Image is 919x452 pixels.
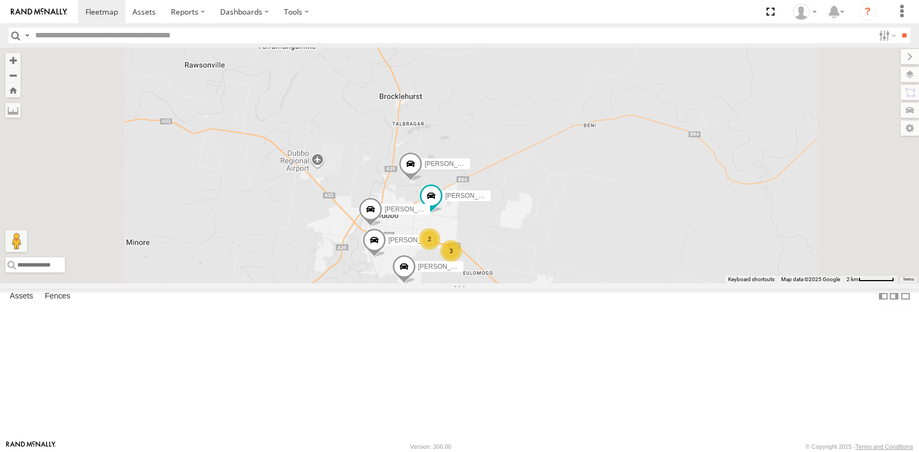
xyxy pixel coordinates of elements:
div: Version: 306.00 [410,443,451,450]
a: Visit our Website [6,441,56,452]
label: Assets [4,289,38,304]
span: [PERSON_NAME] [385,205,438,213]
div: © Copyright 2025 - [805,443,913,450]
span: [PERSON_NAME] [445,192,499,200]
label: Dock Summary Table to the Left [878,289,889,304]
button: Zoom Home [5,83,21,97]
div: 3 [440,240,462,262]
i: ? [859,3,876,21]
label: Hide Summary Table [900,289,911,304]
label: Fences [39,289,76,304]
label: Map Settings [901,121,919,136]
img: rand-logo.svg [11,8,67,16]
label: Dock Summary Table to the Right [889,289,900,304]
span: [PERSON_NAME] [424,160,478,168]
button: Keyboard shortcuts [728,276,775,283]
label: Measure [5,103,21,118]
span: [PERSON_NAME] [PERSON_NAME] New [388,236,511,243]
div: 2 [419,228,440,250]
button: Map scale: 2 km per 62 pixels [843,276,897,283]
button: Zoom in [5,53,21,68]
label: Search Query [23,28,31,43]
label: Search Filter Options [875,28,898,43]
a: Terms (opens in new tab) [903,277,914,281]
span: 2 km [847,276,858,282]
div: Tim Allan [789,4,821,20]
button: Zoom out [5,68,21,83]
span: [PERSON_NAME] [418,263,471,270]
span: Map data ©2025 Google [781,276,840,282]
button: Drag Pegman onto the map to open Street View [5,230,27,252]
a: Terms and Conditions [856,443,913,450]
